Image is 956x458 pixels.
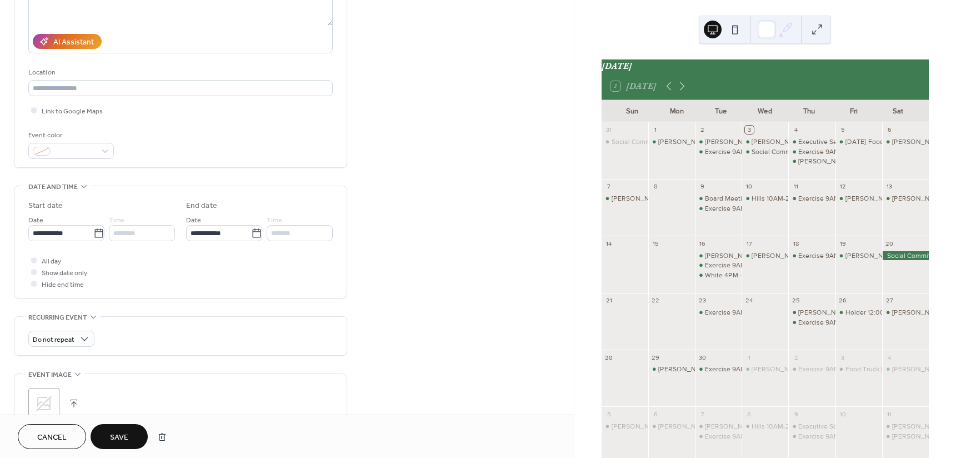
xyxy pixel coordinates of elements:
div: [PERSON_NAME] 12PM-4PM [752,251,839,261]
div: 4 [885,353,894,361]
div: Social Committee CH 4-6PM [602,137,648,147]
div: Social Committee: Clubhouse/Picnic - All Day [882,251,929,261]
div: Exercise 9AM-10AM [705,261,765,270]
div: Donadio 8AM -5PM [882,194,929,203]
div: Exercise 9AM-10AM [695,365,742,374]
div: 14 [605,239,613,247]
span: Do not repeat [33,333,74,346]
div: 6 [885,126,894,134]
div: 8 [745,410,753,418]
div: [PERSON_NAME] 12PM-4PM [752,137,839,147]
div: Event color [28,130,112,141]
span: Save [110,432,128,444]
div: Location [28,67,331,78]
div: Exercise 9AM-10AM [705,147,765,157]
div: Executive Session 5:30PM-9PM [788,137,835,147]
div: White 4PM - 10PM [695,271,742,280]
div: Exercise 9AM-10AM [695,147,742,157]
span: Time [267,215,282,226]
div: Cupp 11AM-4PM [695,422,742,431]
span: Date and time [28,181,78,193]
span: Event image [28,369,72,381]
div: Start date [28,200,63,212]
div: Executive Session 6PM-9PM [798,422,885,431]
div: Social Committee CH 4-6PM [612,137,698,147]
span: Recurring event [28,312,87,323]
div: White 4PM - 10PM [705,271,760,280]
div: Eaton 12PM-4PM [742,251,788,261]
div: 9 [792,410,800,418]
div: [PERSON_NAME] 12PM-4PM [798,308,886,317]
div: Exercise 9AM-10AM [798,251,858,261]
div: [PERSON_NAME] 11AM-4PM [705,422,791,431]
div: Holder 12:00PM - CL [835,308,882,317]
div: 25 [792,296,800,305]
div: 18 [792,239,800,247]
div: 21 [605,296,613,305]
div: 12 [839,182,847,191]
div: Bryan 1PM - 5PM [882,422,929,431]
div: 3 [839,353,847,361]
div: 5 [839,126,847,134]
div: Wed [743,100,787,122]
div: Exercise 9AM-10AM [705,308,765,317]
div: 17 [745,239,753,247]
div: 22 [652,296,660,305]
div: [PERSON_NAME] 1-6pm [845,194,919,203]
div: Hills 10AM-2PM [742,422,788,431]
div: Food Truck Friday: Clubhouse/Picnic 5PM-7:30PM [835,365,882,374]
div: 24 [745,296,753,305]
div: AI Assistant [53,37,94,48]
div: [PERSON_NAME] 12PM-4PM [705,251,793,261]
div: Fri [832,100,876,122]
div: Board Meeting 5PM-9PM [705,194,782,203]
div: 1 [652,126,660,134]
div: Holder 12:00PM - CL [845,308,908,317]
div: Sun [610,100,655,122]
div: Hills 10AM-2PM [752,422,799,431]
div: 10 [839,410,847,418]
div: 23 [698,296,707,305]
div: Obert 8AM-CL [648,422,695,431]
div: [PERSON_NAME] 12PM - CL [845,251,930,261]
div: Blaine 12PM - 5PM [602,422,648,431]
div: Hills 10AM-2PM [752,194,799,203]
div: Exercise 9AM-10AM [788,365,835,374]
div: Exercise 9AM-10AM [788,147,835,157]
div: 20 [885,239,894,247]
div: Exercise 9AM-10AM [798,194,858,203]
div: 3 [745,126,753,134]
div: End date [186,200,217,212]
button: Cancel [18,424,86,449]
div: McConnell CH 9AM - 1PM [882,432,929,441]
div: Mon [654,100,699,122]
div: Social Committee CH 10AM- CL [752,147,846,157]
div: 2 [698,126,707,134]
div: Obert 8AM-CL [882,308,929,317]
div: Thu [787,100,832,122]
span: All day [42,256,61,267]
div: 13 [885,182,894,191]
div: Durbin 4PM - CL [602,194,648,203]
span: Date [186,215,201,226]
div: 27 [885,296,894,305]
div: Cupp 12PM-4PM [695,251,742,261]
div: 31 [605,126,613,134]
span: Date [28,215,43,226]
div: ; [28,388,59,419]
div: 2 [792,353,800,361]
div: Hills 10AM-2PM [742,194,788,203]
div: Gardner 8AM - 5PM [648,137,695,147]
div: Cupp 11AM-4PM [695,137,742,147]
span: Show date only [42,267,87,279]
div: Exercise 9AM-10AM [798,147,858,157]
div: 7 [605,182,613,191]
div: Sat [875,100,920,122]
div: Eaton 12PM-4PM [742,365,788,374]
div: 4 [792,126,800,134]
div: [PERSON_NAME] 4PM - CL [612,194,694,203]
div: Lednicky 9AM - 9PM [882,137,929,147]
div: 10 [745,182,753,191]
div: Gardner 12PM - CL [835,251,882,261]
div: Board Meeting 5PM-9PM [695,194,742,203]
